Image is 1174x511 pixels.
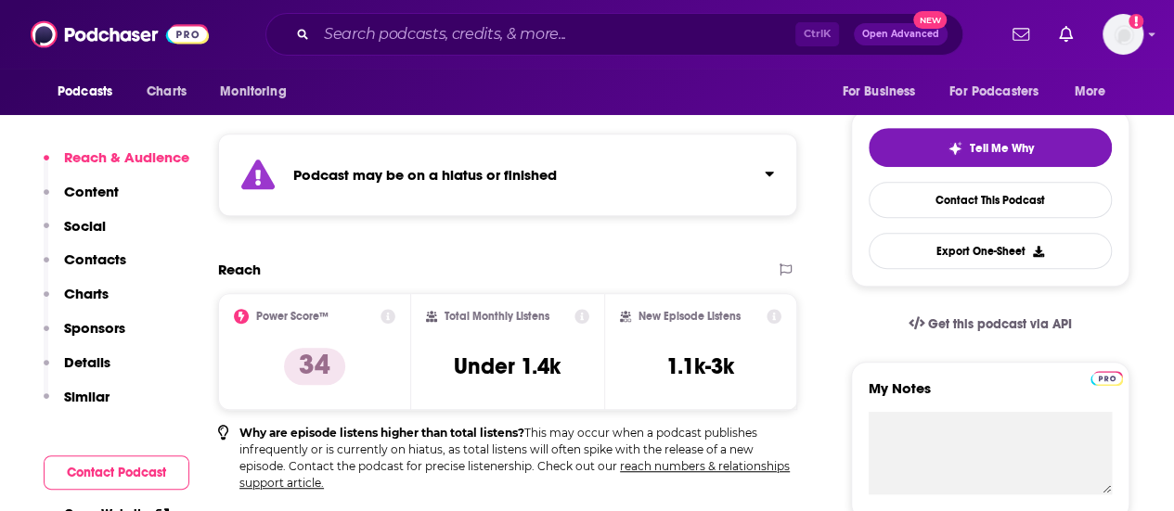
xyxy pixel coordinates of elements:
h3: 1.1k-3k [666,352,734,380]
p: Sponsors [64,319,125,337]
a: Contact This Podcast [869,182,1112,218]
span: Charts [147,79,187,105]
label: My Notes [869,379,1112,412]
span: Logged in as juliahaav [1103,14,1143,55]
p: Similar [64,388,110,405]
b: Why are episode listens higher than total listens? [239,426,524,440]
button: open menu [45,74,136,109]
h2: Power Score™ [256,310,329,323]
button: Similar [44,388,110,422]
span: Podcasts [58,79,112,105]
p: Social [64,217,106,235]
p: Reach & Audience [64,148,189,166]
button: open menu [1062,74,1129,109]
button: Social [44,217,106,251]
button: Contact Podcast [44,455,189,490]
button: Show profile menu [1103,14,1143,55]
button: Export One-Sheet [869,233,1112,269]
button: Content [44,183,119,217]
button: Open AdvancedNew [854,23,948,45]
a: Get this podcast via API [894,301,1087,347]
svg: Add a profile image [1129,14,1143,29]
h2: Total Monthly Listens [445,310,549,323]
button: Contacts [44,250,126,285]
button: open menu [207,74,310,109]
strong: Podcast may be on a hiatus or finished [293,166,557,184]
button: Sponsors [44,319,125,353]
span: More [1075,79,1106,105]
p: Charts [64,285,109,302]
button: Details [44,353,110,388]
p: Content [64,183,119,200]
span: Open Advanced [862,30,939,39]
span: For Podcasters [949,79,1039,105]
button: open menu [937,74,1065,109]
a: Charts [135,74,198,109]
input: Search podcasts, credits, & more... [316,19,795,49]
h2: Reach [218,261,261,278]
img: Podchaser Pro [1090,371,1123,386]
span: New [913,11,947,29]
p: 34 [284,348,345,385]
a: Show notifications dropdown [1005,19,1037,50]
a: Pro website [1090,368,1123,386]
button: tell me why sparkleTell Me Why [869,128,1112,167]
p: This may occur when a podcast publishes infrequently or is currently on hiatus, as total listens ... [239,425,797,492]
h3: Under 1.4k [454,352,561,380]
img: User Profile [1103,14,1143,55]
p: Details [64,353,110,371]
button: Charts [44,285,109,319]
div: Search podcasts, credits, & more... [265,13,963,56]
a: Show notifications dropdown [1051,19,1080,50]
section: Click to expand status details [218,134,797,216]
span: For Business [842,79,915,105]
span: Ctrl K [795,22,839,46]
h2: New Episode Listens [639,310,741,323]
p: Contacts [64,250,126,268]
span: Get this podcast via API [928,316,1072,332]
span: Tell Me Why [970,141,1034,156]
span: Monitoring [220,79,286,105]
img: Podchaser - Follow, Share and Rate Podcasts [31,17,209,52]
a: reach numbers & relationships support article. [239,459,790,490]
button: Reach & Audience [44,148,189,183]
button: open menu [829,74,938,109]
img: tell me why sparkle [948,141,962,156]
